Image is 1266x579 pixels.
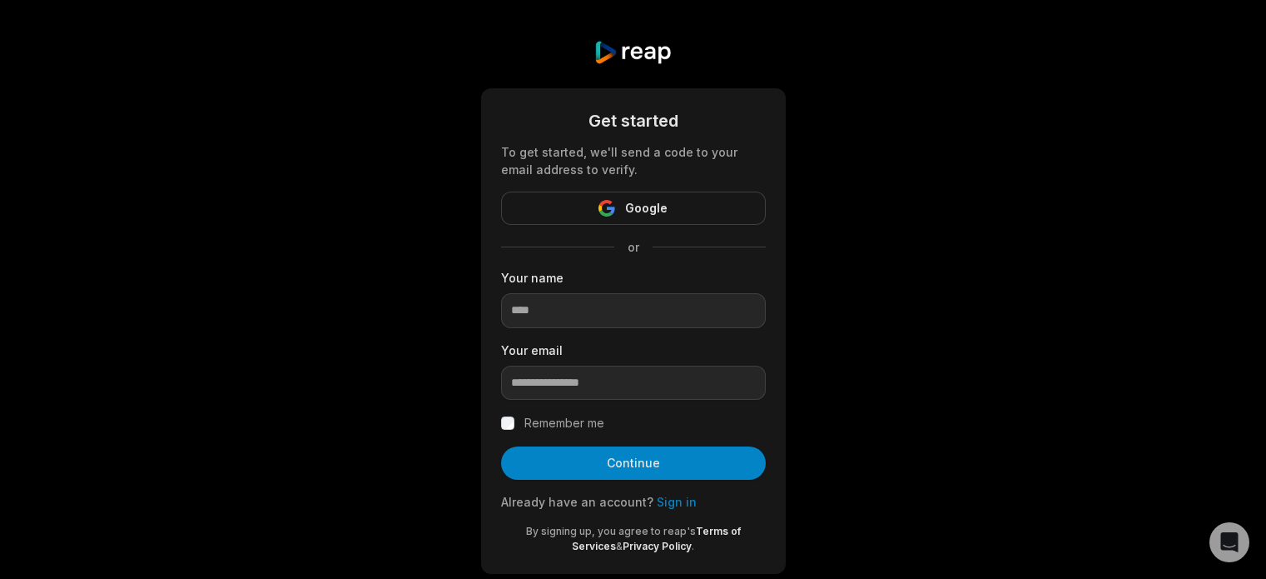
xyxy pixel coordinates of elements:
span: Already have an account? [501,495,653,509]
a: Terms of Services [572,525,741,552]
button: Google [501,192,766,225]
div: Get started [501,108,766,133]
label: Your email [501,342,766,359]
span: . [692,540,694,552]
span: & [616,540,623,552]
label: Remember me [524,413,604,433]
span: or [614,238,653,256]
img: reap [593,40,673,65]
label: Your name [501,269,766,287]
div: Open Intercom Messenger [1209,522,1249,562]
span: Google [625,198,668,218]
span: By signing up, you agree to reap's [526,525,696,537]
a: Sign in [657,495,697,509]
div: To get started, we'll send a code to your email address to verify. [501,143,766,178]
button: Continue [501,447,766,480]
a: Privacy Policy [623,540,692,552]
